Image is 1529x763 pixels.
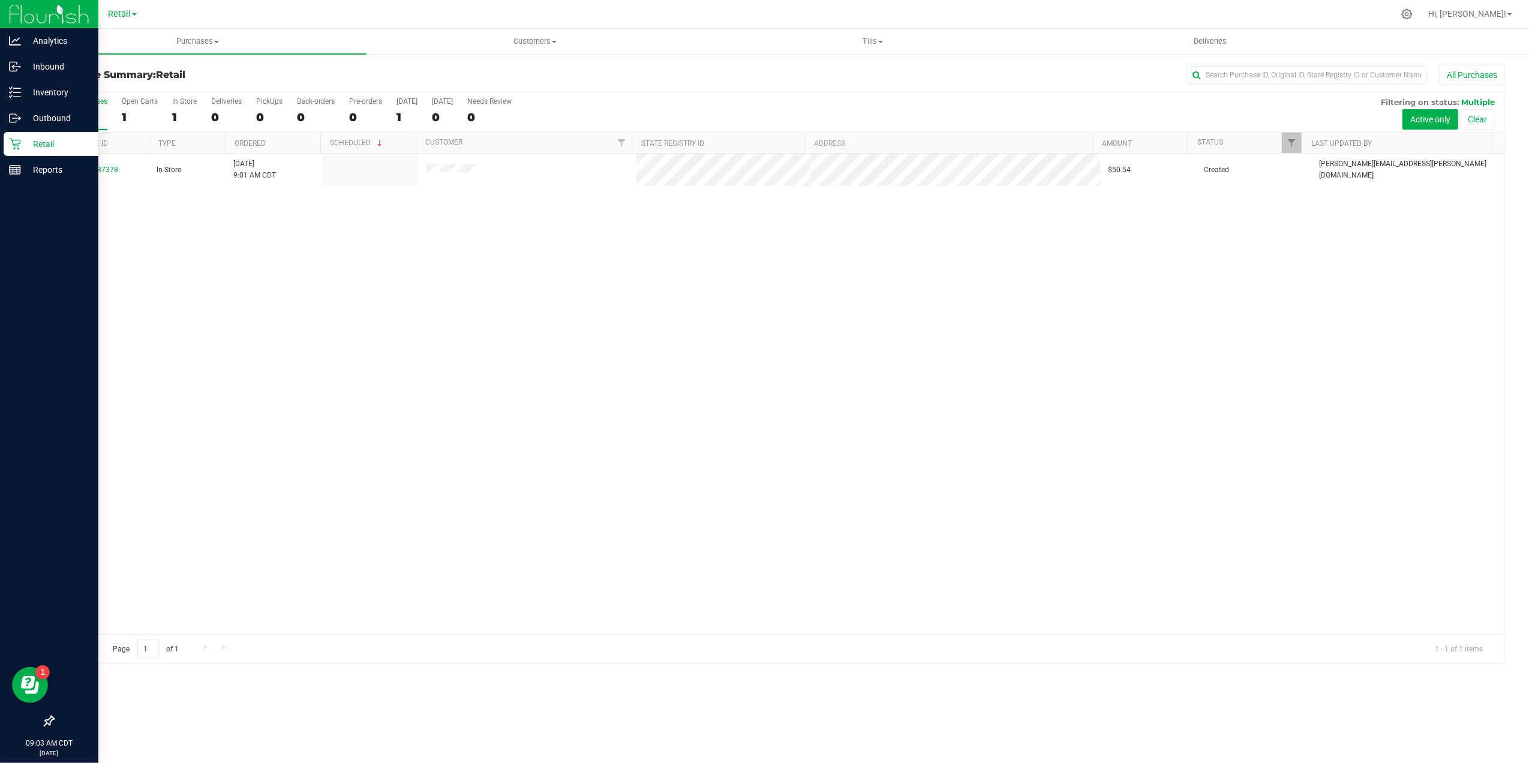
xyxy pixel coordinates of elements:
[211,110,242,124] div: 0
[704,29,1041,54] a: Tills
[1197,138,1223,146] a: Status
[1439,65,1505,85] button: All Purchases
[297,97,335,106] div: Back-orders
[1041,29,1379,54] a: Deliveries
[235,139,266,148] a: Ordered
[9,61,21,73] inline-svg: Inbound
[21,163,93,177] p: Reports
[29,36,367,47] span: Purchases
[330,139,384,147] a: Scheduled
[704,36,1041,47] span: Tills
[1402,109,1458,130] button: Active only
[1312,139,1372,148] a: Last Updated By
[156,69,185,80] span: Retail
[256,97,283,106] div: PickUps
[53,70,537,80] h3: Purchase Summary:
[297,110,335,124] div: 0
[9,112,21,124] inline-svg: Outbound
[21,137,93,151] p: Retail
[432,97,453,106] div: [DATE]
[9,164,21,176] inline-svg: Reports
[103,639,189,658] span: Page of 1
[612,133,632,153] a: Filter
[12,667,48,703] iframe: Resource center
[5,738,93,749] p: 09:03 AM CDT
[85,166,118,174] a: 00137378
[21,59,93,74] p: Inbound
[1108,164,1131,176] span: $50.54
[1204,164,1229,176] span: Created
[425,138,462,146] a: Customer
[233,158,276,181] span: [DATE] 9:01 AM CDT
[1177,36,1243,47] span: Deliveries
[9,86,21,98] inline-svg: Inventory
[1381,97,1459,107] span: Filtering on status:
[396,97,417,106] div: [DATE]
[1282,133,1302,153] a: Filter
[35,665,50,680] iframe: Resource center unread badge
[172,110,197,124] div: 1
[1102,139,1132,148] a: Amount
[432,110,453,124] div: 0
[1399,8,1414,20] div: Manage settings
[9,35,21,47] inline-svg: Analytics
[256,110,283,124] div: 0
[29,29,367,54] a: Purchases
[1425,639,1492,657] span: 1 - 1 of 1 items
[467,110,512,124] div: 0
[21,85,93,100] p: Inventory
[21,34,93,48] p: Analytics
[157,164,181,176] span: In-Store
[1461,97,1495,107] span: Multiple
[1460,109,1495,130] button: Clear
[122,97,158,106] div: Open Carts
[467,97,512,106] div: Needs Review
[1428,9,1506,19] span: Hi, [PERSON_NAME]!
[1187,66,1427,84] input: Search Purchase ID, Original ID, State Registry ID or Customer Name...
[1319,158,1497,181] span: [PERSON_NAME][EMAIL_ADDRESS][PERSON_NAME][DOMAIN_NAME]
[349,110,382,124] div: 0
[158,139,176,148] a: Type
[5,749,93,758] p: [DATE]
[211,97,242,106] div: Deliveries
[804,133,1092,154] th: Address
[9,138,21,150] inline-svg: Retail
[122,110,158,124] div: 1
[108,9,131,19] span: Retail
[137,639,159,658] input: 1
[349,97,382,106] div: Pre-orders
[396,110,417,124] div: 1
[172,97,197,106] div: In Store
[367,36,704,47] span: Customers
[641,139,704,148] a: State Registry ID
[367,29,704,54] a: Customers
[21,111,93,125] p: Outbound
